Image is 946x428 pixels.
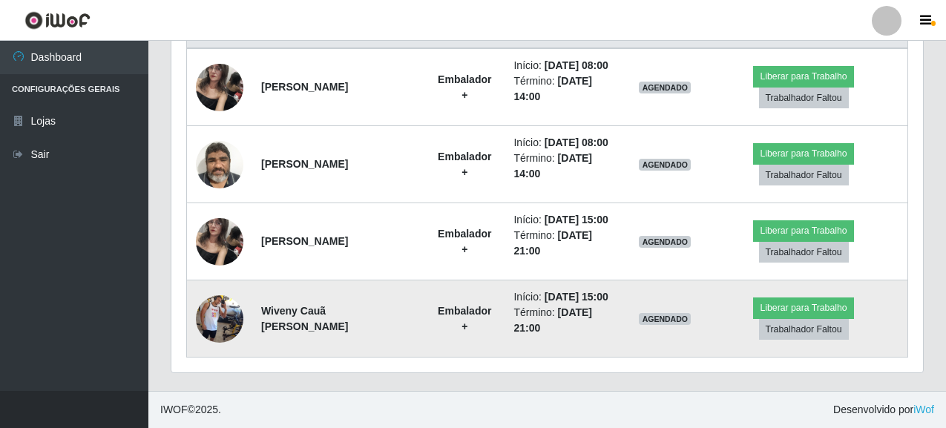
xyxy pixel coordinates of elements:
[196,133,243,196] img: 1625107347864.jpeg
[759,88,849,108] button: Trabalhador Faltou
[753,143,853,164] button: Liberar para Trabalho
[759,242,849,263] button: Trabalhador Faltou
[545,214,608,225] time: [DATE] 15:00
[545,136,608,148] time: [DATE] 08:00
[545,291,608,303] time: [DATE] 15:00
[261,235,348,247] strong: [PERSON_NAME]
[513,135,621,151] li: Início:
[261,81,348,93] strong: [PERSON_NAME]
[513,289,621,305] li: Início:
[513,212,621,228] li: Início:
[759,165,849,185] button: Trabalhador Faltou
[759,319,849,340] button: Trabalhador Faltou
[438,73,491,101] strong: Embalador +
[513,228,621,259] li: Término:
[438,151,491,178] strong: Embalador +
[160,402,221,418] span: © 2025 .
[913,404,934,415] a: iWof
[753,297,853,318] button: Liberar para Trabalho
[753,66,853,87] button: Liberar para Trabalho
[513,305,621,336] li: Término:
[639,236,691,248] span: AGENDADO
[261,305,348,332] strong: Wiveny Cauã [PERSON_NAME]
[261,158,348,170] strong: [PERSON_NAME]
[438,305,491,332] strong: Embalador +
[833,402,934,418] span: Desenvolvido por
[160,404,188,415] span: IWOF
[639,82,691,93] span: AGENDADO
[513,58,621,73] li: Início:
[438,228,491,255] strong: Embalador +
[513,151,621,182] li: Término:
[196,277,243,361] img: 1755554468371.jpeg
[513,73,621,105] li: Término:
[545,59,608,71] time: [DATE] 08:00
[196,210,243,273] img: 1628262185809.jpeg
[639,159,691,171] span: AGENDADO
[24,11,91,30] img: CoreUI Logo
[753,220,853,241] button: Liberar para Trabalho
[196,56,243,119] img: 1628262185809.jpeg
[639,313,691,325] span: AGENDADO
